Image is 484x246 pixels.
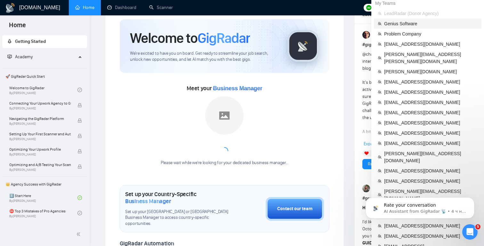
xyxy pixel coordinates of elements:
li: Getting Started [2,35,87,48]
span: By [PERSON_NAME] [9,137,71,141]
button: Contact our team [266,197,324,221]
span: Optimizing and A/B Testing Your Scanner for Better Results [9,162,71,168]
span: Academy [15,54,33,60]
span: rocket [7,39,12,44]
span: Academy [7,54,33,60]
a: searchScanner [149,5,173,10]
span: Home [4,20,31,34]
a: ⛔ Top 3 Mistakes of Pro AgenciesBy[PERSON_NAME] [9,206,77,220]
span: 🚀 GigRadar Quick Start [3,70,86,83]
span: lock [77,103,82,107]
img: gigradar-logo.png [287,30,319,62]
span: [PERSON_NAME][DOMAIN_NAME] [384,68,478,75]
span: By [PERSON_NAME] [9,122,71,126]
span: [PERSON_NAME][EMAIL_ADDRESS][PERSON_NAME][DOMAIN_NAME] [384,51,478,65]
span: [EMAIL_ADDRESS][DOMAIN_NAME] [384,119,478,126]
span: Genius Software [384,20,478,27]
span: team [378,32,382,36]
span: [EMAIL_ADDRESS][DOMAIN_NAME] [384,140,478,147]
span: team [378,42,382,46]
span: [EMAIL_ADDRESS][DOMAIN_NAME] [384,99,478,106]
span: 5 [475,224,480,229]
span: We're excited to have you on board. Get ready to streamline your job search, unlock new opportuni... [130,51,277,63]
span: [EMAIL_ADDRESS][DOMAIN_NAME] [384,233,478,240]
span: check-circle [77,211,82,215]
a: Welcome to GigRadarBy[PERSON_NAME] [9,83,77,97]
span: [EMAIL_ADDRESS][DOMAIN_NAME] [384,178,478,185]
span: team [378,169,382,173]
h1: # gigradar-hub [362,41,461,48]
span: Expand [364,141,378,147]
span: team [378,22,382,26]
span: lock [77,164,82,169]
span: [PERSON_NAME][EMAIL_ADDRESS][DOMAIN_NAME] [384,150,478,164]
a: 1️⃣ Start HereBy[PERSON_NAME] [9,191,77,205]
span: team [378,70,382,74]
span: team [378,12,382,15]
span: Navigating the GigRadar Platform [9,115,71,122]
span: [EMAIL_ADDRESS][DOMAIN_NAME] [384,78,478,85]
span: Getting Started [15,39,46,44]
div: Please wait while we're looking for your dedicated business manager... [157,160,292,166]
span: team [378,56,382,60]
span: team [378,100,382,104]
span: double-left [76,231,83,237]
span: 👑 Agency Success with GigRadar [3,178,86,191]
span: fund-projection-screen [7,54,12,59]
span: Connecting Your Upwork Agency to GigRadar [9,100,71,107]
span: team [378,234,382,238]
span: team [378,90,382,94]
span: Meet your [187,85,262,92]
img: ❤️ [364,151,369,155]
h1: Welcome to [130,29,250,47]
span: lock [77,118,82,123]
span: By [PERSON_NAME] [9,153,71,156]
span: [EMAIL_ADDRESS][DOMAIN_NAME] [384,109,478,116]
a: homeHome [75,5,94,10]
span: team [378,179,382,183]
button: Reply [362,159,383,169]
span: Problem Company [384,30,478,37]
img: Vadym [362,31,370,39]
div: Contact our team [277,205,312,212]
span: [EMAIL_ADDRESS][DOMAIN_NAME] [384,89,478,96]
span: Set up your [GEOGRAPHIC_DATA] or [GEOGRAPHIC_DATA] Business Manager to access country-specific op... [125,209,234,227]
span: Business Manager [213,85,262,91]
span: By [PERSON_NAME] [9,168,71,172]
a: dashboardDashboard [107,5,136,10]
a: Reply [368,161,378,168]
span: team [378,141,382,145]
span: By [PERSON_NAME] [9,107,71,110]
span: Business Manager [125,198,171,205]
span: team [378,155,382,159]
h1: Set up your Country-Specific [125,191,234,205]
span: Optimizing Your Upwork Profile [9,146,71,153]
span: [EMAIL_ADDRESS][DOMAIN_NAME] [384,167,478,174]
span: [EMAIL_ADDRESS][DOMAIN_NAME] [384,130,478,137]
span: check-circle [77,195,82,200]
span: LeadRadar (Donor Agency) [384,10,478,17]
span: team [378,80,382,84]
img: upwork-logo.png [366,5,371,10]
img: placeholder.png [205,96,244,135]
span: lock [77,134,82,138]
iframe: Intercom notifications сообщение [356,184,484,229]
span: loading [220,147,229,155]
img: logo [5,3,15,13]
span: team [378,131,382,135]
iframe: Intercom live chat [462,224,478,240]
span: GigRadar [198,29,250,47]
span: check-circle [77,88,82,92]
span: @channel [362,52,381,57]
span: lock [77,149,82,154]
span: [EMAIL_ADDRESS][DOMAIN_NAME] [384,41,478,48]
span: team [378,121,382,125]
span: Setting Up Your First Scanner and Auto-Bidder [9,131,71,137]
span: team [378,111,382,115]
